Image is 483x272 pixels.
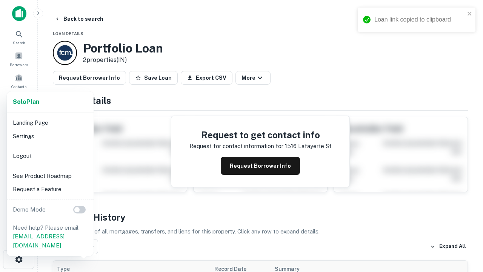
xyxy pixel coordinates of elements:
[10,205,49,214] p: Demo Mode
[13,223,88,250] p: Need help? Please email
[10,116,91,130] li: Landing Page
[10,182,91,196] li: Request a Feature
[374,15,465,24] div: Loan link copied to clipboard
[467,11,472,18] button: close
[10,130,91,143] li: Settings
[13,97,39,107] a: SoloPlan
[10,169,91,183] li: See Product Roadmap
[445,212,483,248] iframe: Chat Widget
[10,149,91,163] li: Logout
[13,98,39,105] strong: Solo Plan
[13,233,65,249] a: [EMAIL_ADDRESS][DOMAIN_NAME]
